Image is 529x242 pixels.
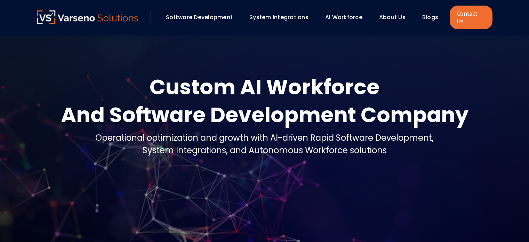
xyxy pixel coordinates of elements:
[249,13,308,21] a: System Integrations
[376,11,415,23] div: About Us
[95,144,434,157] div: System Integrations, and Autonomous Workforce solutions
[419,11,448,23] div: Blogs
[246,11,318,23] div: System Integrations
[37,10,138,24] img: Varseno Solutions – Product Engineering & IT Services
[322,11,372,23] div: AI Workforce
[325,13,362,21] a: AI Workforce
[95,132,434,144] div: Operational optimization and growth with AI-driven Rapid Software Development,
[61,73,468,101] div: Custom AI Workforce
[422,13,438,21] a: Blogs
[379,13,406,21] a: About Us
[61,101,468,129] div: And Software Development Company
[450,6,492,29] a: Contact Us
[162,11,242,23] div: Software Development
[166,13,233,21] a: Software Development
